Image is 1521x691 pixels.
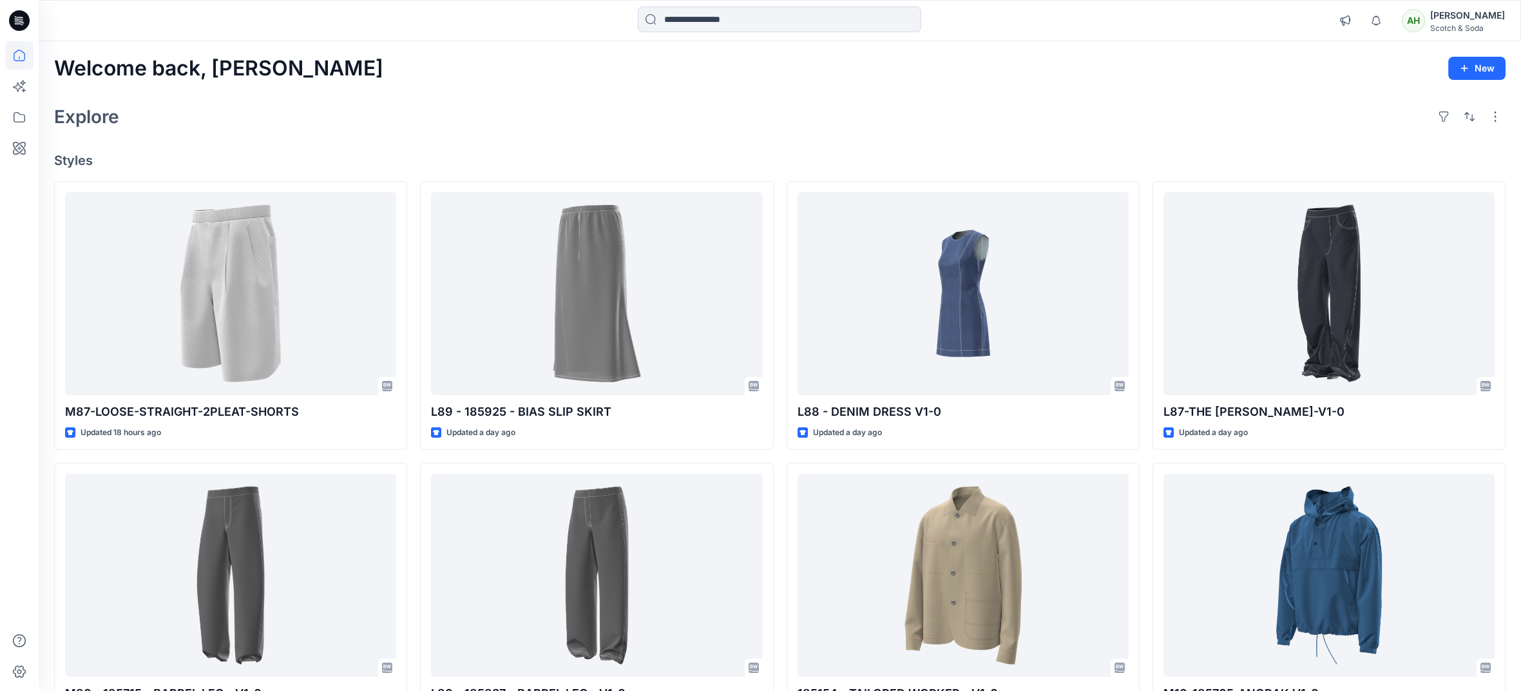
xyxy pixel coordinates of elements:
[813,426,882,440] p: Updated a day ago
[54,106,119,127] h2: Explore
[1402,9,1425,32] div: AH
[798,403,1129,421] p: L88 - DENIM DRESS V1-0
[431,403,762,421] p: L89 - 185925 - BIAS SLIP SKIRT
[798,192,1129,395] a: L88 - DENIM DRESS V1-0
[1179,426,1248,440] p: Updated a day ago
[54,57,383,81] h2: Welcome back, [PERSON_NAME]
[431,192,762,395] a: L89 - 185925 - BIAS SLIP SKIRT
[65,474,396,677] a: M80 - 185715 - BARREL LEG - V1-0
[1430,8,1505,23] div: [PERSON_NAME]
[1163,403,1495,421] p: L87-THE [PERSON_NAME]-V1-0
[1430,23,1505,33] div: Scotch & Soda
[54,153,1506,168] h4: Styles
[446,426,515,440] p: Updated a day ago
[65,192,396,395] a: M87-LOOSE-STRAIGHT-2PLEAT-SHORTS
[1448,57,1506,80] button: New
[1163,474,1495,677] a: M10-185705-ANORAK-V1-0
[81,426,161,440] p: Updated 18 hours ago
[1163,192,1495,395] a: L87-THE ELLIS-V1-0
[65,403,396,421] p: M87-LOOSE-STRAIGHT-2PLEAT-SHORTS
[431,474,762,677] a: L80 - 185837 - BARREL LEG - V1-0
[798,474,1129,677] a: 185154 - TAILORED WORKER - V1-0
